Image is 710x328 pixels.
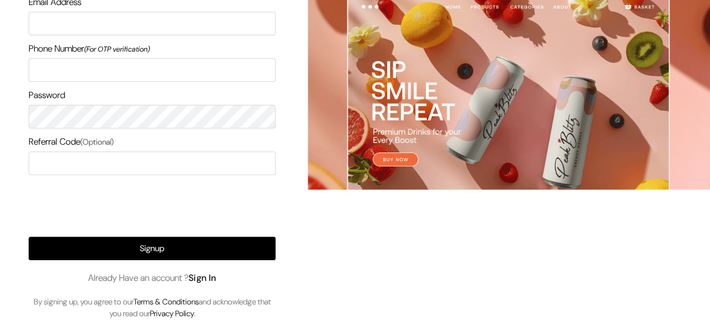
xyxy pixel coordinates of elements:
a: Terms & Conditions [134,297,199,307]
span: Already Have an account ? [88,271,217,285]
label: Password [29,89,65,102]
p: By signing up, you agree to our and acknowledge that you read our . [29,296,276,320]
iframe: reCAPTCHA [67,182,237,225]
a: Privacy Policy [150,308,194,318]
label: Phone Number [29,42,150,56]
i: (For OTP verification) [84,44,150,54]
a: Sign In [189,272,217,284]
label: Referral Code [29,135,114,149]
span: (Optional) [80,137,114,147]
button: Signup [29,237,276,260]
